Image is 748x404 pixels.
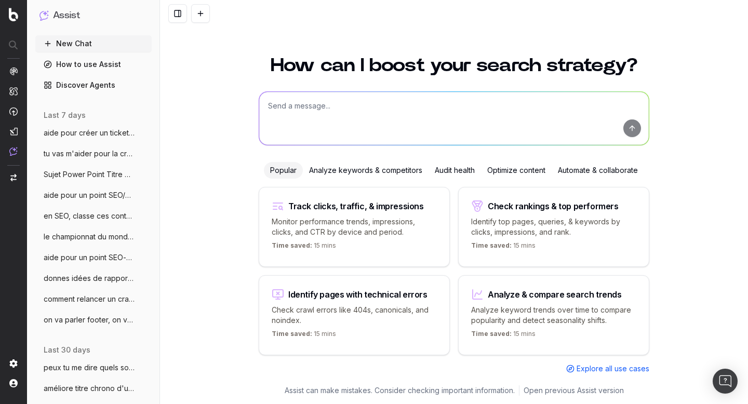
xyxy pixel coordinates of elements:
[9,87,18,96] img: Intelligence
[9,127,18,136] img: Studio
[35,125,152,141] button: aide pour créer un ticket : dans notre c
[9,107,18,116] img: Activation
[35,228,152,245] button: le championnat du monde masculin de vole
[471,241,512,249] span: Time saved:
[35,166,152,183] button: Sujet Power Point Titre Discover Aide-mo
[9,359,18,368] img: Setting
[272,217,437,237] p: Monitor performance trends, impressions, clicks, and CTR by device and period.
[35,380,152,397] button: améliore titre chrono d'un article : sur
[264,162,303,179] div: Popular
[53,8,80,23] h1: Assist
[288,202,424,210] div: Track clicks, traffic, & impressions
[9,147,18,156] img: Assist
[44,149,135,159] span: tu vas m'aider pour la création de [PERSON_NAME]
[44,362,135,373] span: peux tu me dire quels sont les fiches jo
[272,305,437,326] p: Check crawl errors like 404s, canonicals, and noindex.
[44,190,135,200] span: aide pour un point SEO/Data, on va trait
[39,8,148,23] button: Assist
[259,56,649,75] h1: How can I boost your search strategy?
[10,174,17,181] img: Switch project
[272,241,312,249] span: Time saved:
[35,270,152,287] button: donnes idées de rapport pour optimiser l
[471,217,636,237] p: Identify top pages, queries, & keywords by clicks, impressions, and rank.
[35,249,152,266] button: aide pour un point SEO-date, je vais te
[9,379,18,387] img: My account
[285,385,515,396] p: Assist can make mistakes. Consider checking important information.
[35,291,152,307] button: comment relancer un crawl ?
[35,56,152,73] a: How to use Assist
[471,330,512,338] span: Time saved:
[471,241,536,254] p: 15 mins
[44,110,86,120] span: last 7 days
[9,67,18,75] img: Analytics
[35,77,152,93] a: Discover Agents
[44,294,135,304] span: comment relancer un crawl ?
[272,241,336,254] p: 15 mins
[44,128,135,138] span: aide pour créer un ticket : dans notre c
[39,10,49,20] img: Assist
[44,315,135,325] span: on va parler footer, on va faire une vra
[9,8,18,21] img: Botify logo
[577,363,649,374] span: Explore all use cases
[44,383,135,394] span: améliore titre chrono d'un article : sur
[44,169,135,180] span: Sujet Power Point Titre Discover Aide-mo
[471,330,536,342] p: 15 mins
[481,162,552,179] div: Optimize content
[44,273,135,284] span: donnes idées de rapport pour optimiser l
[566,363,649,374] a: Explore all use cases
[552,162,644,179] div: Automate & collaborate
[35,359,152,376] button: peux tu me dire quels sont les fiches jo
[35,35,152,52] button: New Chat
[303,162,429,179] div: Analyze keywords & competitors
[524,385,624,396] a: Open previous Assist version
[488,290,622,299] div: Analyze & compare search trends
[471,305,636,326] p: Analyze keyword trends over time to compare popularity and detect seasonality shifts.
[44,232,135,242] span: le championnat du monde masculin de vole
[35,208,152,224] button: en SEO, classe ces contenus en chaud fro
[35,145,152,162] button: tu vas m'aider pour la création de [PERSON_NAME]
[44,345,90,355] span: last 30 days
[713,369,738,394] div: Open Intercom Messenger
[35,187,152,204] button: aide pour un point SEO/Data, on va trait
[272,330,312,338] span: Time saved:
[35,312,152,328] button: on va parler footer, on va faire une vra
[44,252,135,263] span: aide pour un point SEO-date, je vais te
[272,330,336,342] p: 15 mins
[429,162,481,179] div: Audit health
[488,202,619,210] div: Check rankings & top performers
[44,211,135,221] span: en SEO, classe ces contenus en chaud fro
[288,290,428,299] div: Identify pages with technical errors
